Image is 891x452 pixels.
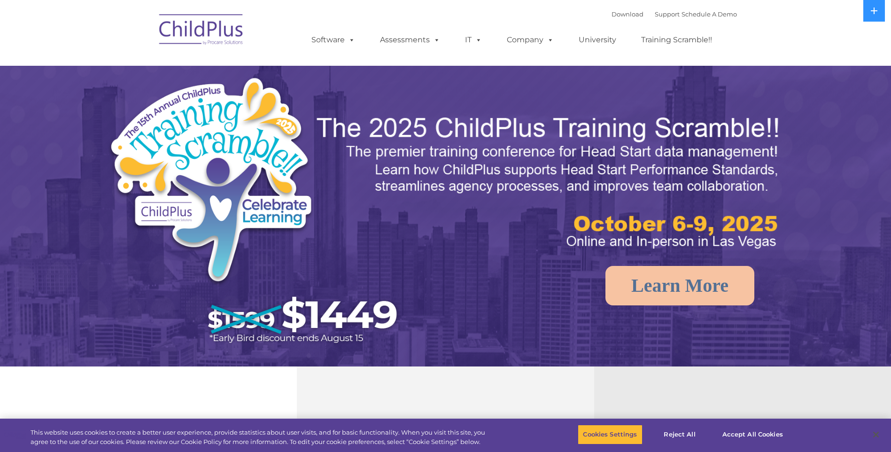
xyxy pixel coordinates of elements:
span: Phone number [131,101,170,108]
div: This website uses cookies to create a better user experience, provide statistics about user visit... [31,428,490,446]
a: Download [612,10,643,18]
font: | [612,10,737,18]
a: Support [655,10,680,18]
a: Learn More [605,266,754,305]
button: Cookies Settings [578,425,642,444]
button: Accept All Cookies [717,425,788,444]
a: University [569,31,626,49]
a: IT [456,31,491,49]
img: ChildPlus by Procare Solutions [155,8,248,55]
button: Close [866,424,886,445]
span: Last name [131,62,159,69]
a: Schedule A Demo [682,10,737,18]
a: Assessments [371,31,449,49]
a: Company [497,31,563,49]
a: Software [302,31,364,49]
button: Reject All [651,425,709,444]
a: Training Scramble!! [632,31,721,49]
